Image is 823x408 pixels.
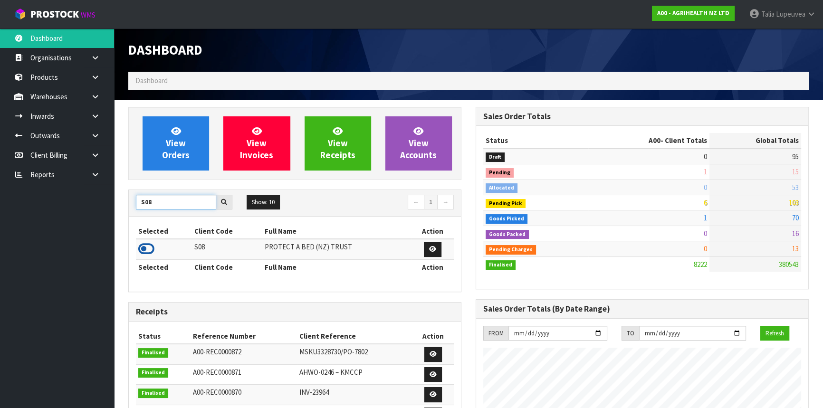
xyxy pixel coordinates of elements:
[704,229,707,238] span: 0
[262,224,411,239] th: Full Name
[789,198,799,207] span: 103
[385,116,452,171] a: ViewAccounts
[223,116,290,171] a: ViewInvoices
[622,326,639,341] div: TO
[437,195,454,210] a: →
[486,214,527,224] span: Goods Picked
[761,9,775,19] span: Talia
[486,183,517,193] span: Allocated
[760,326,789,341] button: Refresh
[138,368,168,378] span: Finalised
[143,116,209,171] a: ViewOrders
[240,125,273,161] span: View Invoices
[299,388,329,397] span: INV-23964
[320,125,355,161] span: View Receipts
[136,259,192,275] th: Selected
[704,213,707,222] span: 1
[776,9,805,19] span: Lupeuvea
[305,116,371,171] a: ViewReceipts
[792,152,799,161] span: 95
[652,6,735,21] a: A00 - AGRIHEALTH NZ LTD
[14,8,26,20] img: cube-alt.png
[792,167,799,176] span: 15
[486,245,536,255] span: Pending Charges
[412,329,454,344] th: Action
[483,112,801,121] h3: Sales Order Totals
[138,389,168,398] span: Finalised
[81,10,96,19] small: WMS
[193,347,241,356] span: A00-REC0000872
[411,224,454,239] th: Action
[704,198,707,207] span: 6
[486,230,529,239] span: Goods Packed
[162,125,190,161] span: View Orders
[136,224,192,239] th: Selected
[486,260,516,270] span: Finalised
[483,326,508,341] div: FROM
[192,224,262,239] th: Client Code
[704,152,707,161] span: 0
[297,329,412,344] th: Client Reference
[128,41,202,58] span: Dashboard
[247,195,280,210] button: Show: 10
[192,239,262,259] td: S08
[135,76,168,85] span: Dashboard
[262,239,411,259] td: PROTECT A BED (NZ) TRUST
[262,259,411,275] th: Full Name
[136,195,216,209] input: Search clients
[302,195,454,211] nav: Page navigation
[193,368,241,377] span: A00-REC0000871
[192,259,262,275] th: Client Code
[138,348,168,358] span: Finalised
[424,195,438,210] a: 1
[136,307,454,316] h3: Receipts
[704,183,707,192] span: 0
[657,9,729,17] strong: A00 - AGRIHEALTH NZ LTD
[136,329,191,344] th: Status
[588,133,709,148] th: - Client Totals
[792,229,799,238] span: 16
[400,125,437,161] span: View Accounts
[411,259,454,275] th: Action
[483,133,588,148] th: Status
[649,136,660,145] span: A00
[299,368,363,377] span: AHWO-0246 – KMCCP
[193,388,241,397] span: A00-REC0000870
[486,152,505,162] span: Draft
[299,347,368,356] span: MSKU3328730/PO-7802
[704,167,707,176] span: 1
[30,8,79,20] span: ProStock
[694,260,707,269] span: 8222
[792,244,799,253] span: 13
[483,304,801,313] h3: Sales Order Totals (By Date Range)
[792,183,799,192] span: 53
[486,199,526,209] span: Pending Pick
[191,329,297,344] th: Reference Number
[792,213,799,222] span: 70
[779,260,799,269] span: 380543
[486,168,514,178] span: Pending
[408,195,424,210] a: ←
[709,133,801,148] th: Global Totals
[704,244,707,253] span: 0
